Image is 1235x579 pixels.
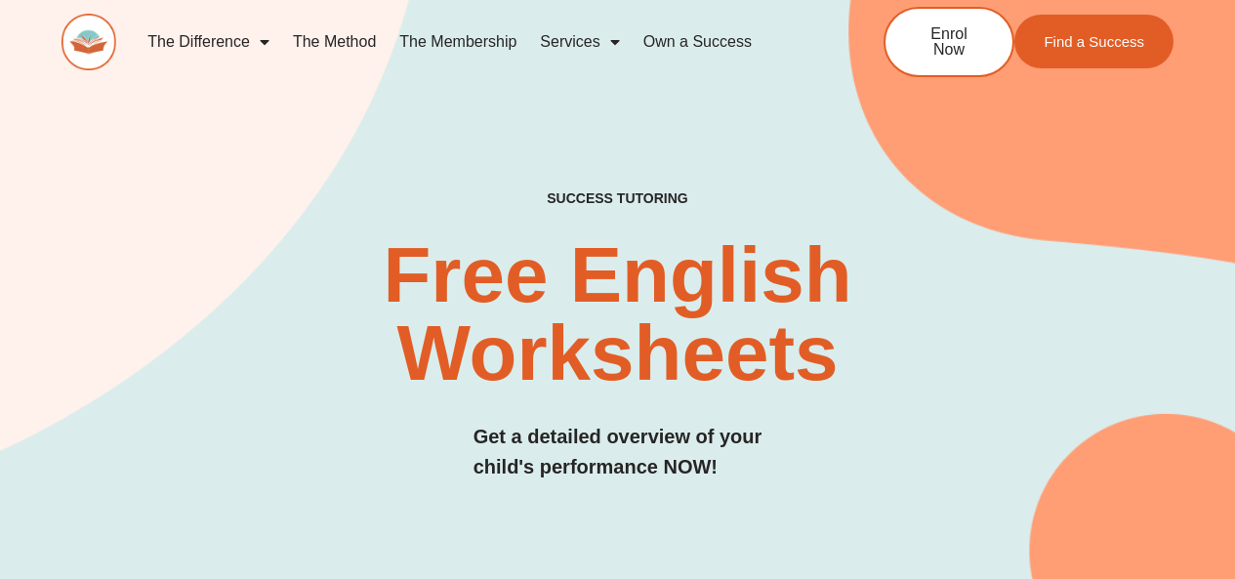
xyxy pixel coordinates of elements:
[453,190,782,207] h4: SUCCESS TUTORING​
[281,20,388,64] a: The Method
[915,26,983,58] span: Enrol Now
[884,7,1014,77] a: Enrol Now
[632,20,763,64] a: Own a Success
[1014,15,1173,68] a: Find a Success
[136,20,281,64] a: The Difference
[136,20,819,64] nav: Menu
[528,20,631,64] a: Services
[473,422,762,482] h3: Get a detailed overview of your child's performance NOW!
[1044,34,1144,49] span: Find a Success
[251,236,984,393] h2: Free English Worksheets​
[388,20,528,64] a: The Membership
